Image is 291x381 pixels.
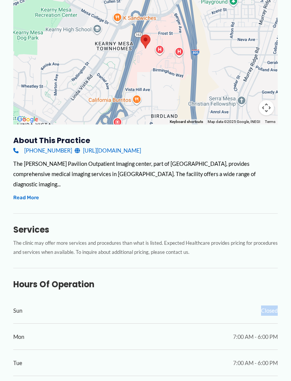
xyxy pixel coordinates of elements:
p: The clinic may offer more services and procedures than what is listed. Expected Healthcare provid... [13,238,278,257]
a: [URL][DOMAIN_NAME] [75,145,141,156]
div: The [PERSON_NAME] Pavilion Outpatient Imaging center, part of [GEOGRAPHIC_DATA], provides compreh... [13,159,278,189]
button: Keyboard shortcuts [170,119,203,124]
button: Read More [13,193,39,202]
a: Terms (opens in new tab) [265,120,275,124]
img: Google [15,115,40,124]
span: Closed [261,305,278,316]
h3: Services [13,225,278,235]
button: Map camera controls [259,100,274,115]
h3: Hours of Operation [13,279,278,290]
span: 7:00 AM - 6:00 PM [233,358,278,368]
span: Tue [13,358,22,368]
h3: About this practice [13,135,278,145]
span: Mon [13,332,24,342]
a: Open this area in Google Maps (opens a new window) [15,115,40,124]
span: Map data ©2025 Google, INEGI [208,120,260,124]
span: 7:00 AM - 6:00 PM [233,332,278,342]
span: Sun [13,305,22,316]
a: [PHONE_NUMBER] [13,145,72,156]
